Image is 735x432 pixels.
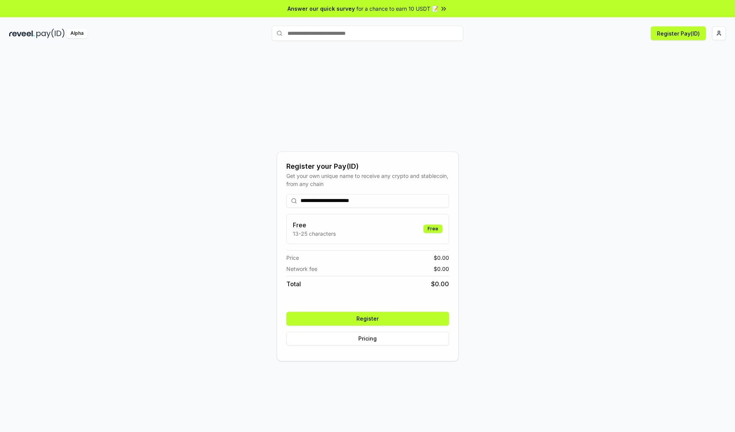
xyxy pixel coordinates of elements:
[293,230,336,238] p: 13-25 characters
[356,5,438,13] span: for a chance to earn 10 USDT 📝
[293,220,336,230] h3: Free
[286,332,449,346] button: Pricing
[36,29,65,38] img: pay_id
[434,265,449,273] span: $ 0.00
[66,29,88,38] div: Alpha
[9,29,35,38] img: reveel_dark
[286,265,317,273] span: Network fee
[434,254,449,262] span: $ 0.00
[286,172,449,188] div: Get your own unique name to receive any crypto and stablecoin, from any chain
[286,254,299,262] span: Price
[286,312,449,326] button: Register
[431,279,449,289] span: $ 0.00
[423,225,443,233] div: Free
[286,161,449,172] div: Register your Pay(ID)
[287,5,355,13] span: Answer our quick survey
[286,279,301,289] span: Total
[651,26,706,40] button: Register Pay(ID)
